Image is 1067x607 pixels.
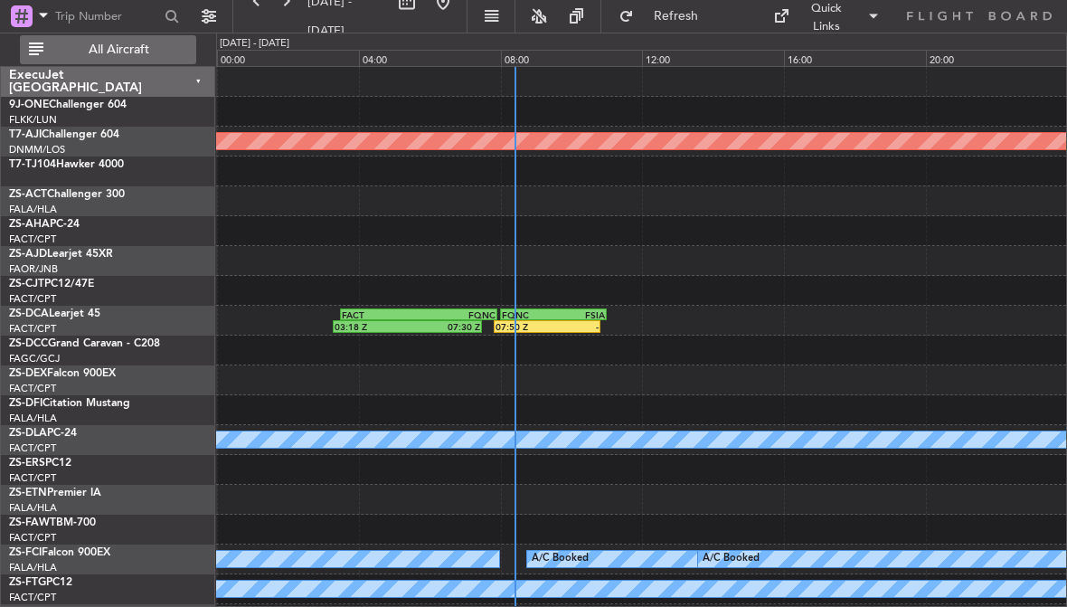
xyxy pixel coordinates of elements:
a: ZS-CJTPC12/47E [9,279,94,289]
div: 03:18 Z [335,321,408,332]
a: FACT/CPT [9,382,56,395]
a: ZS-ACTChallenger 300 [9,189,125,200]
span: ZS-DCA [9,308,49,319]
div: 12:00 [642,50,784,66]
span: ZS-DFI [9,398,42,409]
span: ZS-AHA [9,219,50,230]
span: ZS-DEX [9,368,47,379]
a: ZS-DEXFalcon 900EX [9,368,116,379]
span: ZS-FCI [9,547,42,558]
span: T7-AJI [9,129,42,140]
a: T7-AJIChallenger 604 [9,129,119,140]
a: ZS-DCCGrand Caravan - C208 [9,338,160,349]
div: - [547,321,599,332]
a: ZS-FTGPC12 [9,577,72,588]
a: FACT/CPT [9,471,56,485]
span: ZS-ERS [9,458,45,469]
div: 07:30 Z [408,321,481,332]
a: ZS-AJDLearjet 45XR [9,249,113,260]
button: All Aircraft [20,35,196,64]
span: ZS-FTG [9,577,46,588]
a: FAGC/GCJ [9,352,60,365]
a: ZS-DFICitation Mustang [9,398,130,409]
span: 9J-ONE [9,100,49,110]
a: T7-TJ104Hawker 4000 [9,159,124,170]
span: ZS-AJD [9,249,47,260]
span: Refresh [637,10,713,23]
a: FACT/CPT [9,591,56,604]
a: FACT/CPT [9,232,56,246]
a: ZS-FAWTBM-700 [9,517,96,528]
span: ZS-DCC [9,338,48,349]
a: FALA/HLA [9,501,57,515]
a: ZS-DCALearjet 45 [9,308,100,319]
div: A/C Booked [532,545,589,573]
span: T7-TJ104 [9,159,56,170]
span: ZS-FAW [9,517,50,528]
a: 9J-ONEChallenger 604 [9,100,127,110]
span: ZS-CJT [9,279,44,289]
div: 00:00 [217,50,359,66]
a: FACT/CPT [9,292,56,306]
span: ZS-ETN [9,488,47,498]
a: ZS-FCIFalcon 900EX [9,547,110,558]
a: FLKK/LUN [9,113,57,127]
a: FALA/HLA [9,561,57,574]
a: ZS-ERSPC12 [9,458,71,469]
span: All Aircraft [47,43,191,56]
div: FQNC [502,309,553,320]
a: FACT/CPT [9,441,56,455]
div: FQNC [419,309,496,320]
a: ZS-AHAPC-24 [9,219,80,230]
button: Refresh [610,2,719,31]
a: DNMM/LOS [9,143,65,156]
a: FAOR/JNB [9,262,58,276]
div: 04:00 [359,50,501,66]
div: FSIA [553,309,605,320]
a: FALA/HLA [9,412,57,425]
div: FACT [342,309,419,320]
a: FACT/CPT [9,531,56,545]
span: ZS-ACT [9,189,47,200]
a: FALA/HLA [9,203,57,216]
div: 07:50 Z [496,321,547,332]
a: ZS-ETNPremier IA [9,488,101,498]
button: Quick Links [764,2,889,31]
div: 08:00 [501,50,643,66]
div: 16:00 [784,50,926,66]
span: ZS-DLA [9,428,47,439]
a: ZS-DLAPC-24 [9,428,77,439]
div: A/C Booked [703,545,760,573]
input: Trip Number [55,3,159,30]
div: [DATE] - [DATE] [220,36,289,52]
a: FACT/CPT [9,322,56,336]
